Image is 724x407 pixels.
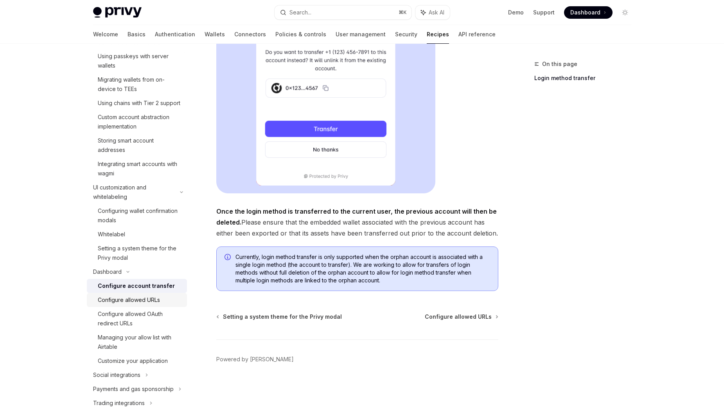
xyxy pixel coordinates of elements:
[458,25,496,44] a: API reference
[425,313,498,321] a: Configure allowed URLs
[98,295,160,305] div: Configure allowed URLs
[205,25,225,44] a: Wallets
[395,25,417,44] a: Security
[289,8,311,17] div: Search...
[223,313,342,321] span: Setting a system theme for the Privy modal
[87,307,187,330] a: Configure allowed OAuth redirect URLs
[87,157,187,180] a: Integrating smart accounts with wagmi
[275,5,411,20] button: Search...⌘K
[570,9,600,16] span: Dashboard
[98,244,182,262] div: Setting a system theme for the Privy modal
[128,25,146,44] a: Basics
[225,254,232,262] svg: Info
[98,356,168,366] div: Customize your application
[98,112,182,131] div: Custom account abstraction implementation
[275,25,326,44] a: Policies & controls
[98,206,182,225] div: Configuring wallet confirmation modals
[533,9,555,16] a: Support
[98,281,175,291] div: Configure account transfer
[415,5,450,20] button: Ask AI
[98,309,182,328] div: Configure allowed OAuth redirect URLs
[217,313,342,321] a: Setting a system theme for the Privy modal
[98,75,182,94] div: Migrating wallets from on-device to TEEs
[87,134,187,157] a: Storing smart account addresses
[80,46,86,52] img: tab_keywords_by_traffic_grey.svg
[425,313,492,321] span: Configure allowed URLs
[234,25,266,44] a: Connectors
[88,47,129,52] div: 关键词（按流量）
[87,293,187,307] a: Configure allowed URLs
[93,267,122,277] div: Dashboard
[87,96,187,110] a: Using chains with Tier 2 support
[564,6,613,19] a: Dashboard
[98,52,182,70] div: Using passkeys with server wallets
[93,7,142,18] img: light logo
[427,25,449,44] a: Recipes
[399,9,407,16] span: ⌘ K
[534,72,638,84] a: Login method transfer
[93,183,175,202] div: UI customization and whitelabeling
[13,20,19,27] img: website_grey.svg
[619,6,631,19] button: Toggle dark mode
[87,49,187,73] a: Using passkeys with server wallets
[98,333,182,352] div: Managing your allow list with Airtable
[429,9,444,16] span: Ask AI
[87,227,187,241] a: Whitelabel
[216,206,498,239] span: Please ensure that the embedded wallet associated with the previous account has either been expor...
[155,25,195,44] a: Authentication
[13,12,19,19] img: logo_orange.svg
[87,330,187,354] a: Managing your allow list with Airtable
[93,25,118,44] a: Welcome
[98,230,125,239] div: Whitelabel
[542,59,577,69] span: On this page
[93,384,174,394] div: Payments and gas sponsorship
[20,20,79,27] div: 域名: [DOMAIN_NAME]
[87,241,187,265] a: Setting a system theme for the Privy modal
[22,12,38,19] div: v 4.0.24
[336,25,386,44] a: User management
[87,354,187,368] a: Customize your application
[32,46,38,52] img: tab_domain_overview_orange.svg
[216,355,294,363] a: Powered by [PERSON_NAME]
[216,207,497,226] strong: Once the login method is transferred to the current user, the previous account will then be deleted.
[93,370,140,380] div: Social integrations
[87,110,187,134] a: Custom account abstraction implementation
[87,279,187,293] a: Configure account transfer
[98,159,182,178] div: Integrating smart accounts with wagmi
[40,47,60,52] div: 域名概述
[235,253,490,284] span: Currently, login method transfer is only supported when the orphan account is associated with a s...
[87,73,187,96] a: Migrating wallets from on-device to TEEs
[508,9,524,16] a: Demo
[98,136,182,155] div: Storing smart account addresses
[87,204,187,227] a: Configuring wallet confirmation modals
[98,98,180,108] div: Using chains with Tier 2 support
